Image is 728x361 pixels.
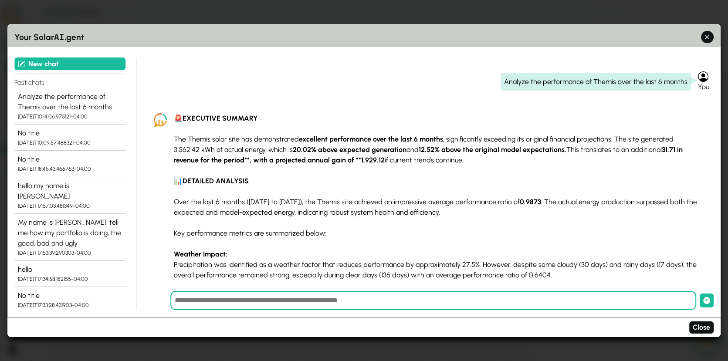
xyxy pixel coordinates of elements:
[14,151,125,177] button: No title [DATE]T18:45:43.466763-04:00
[154,113,167,127] img: LCOE.ai
[14,74,125,88] h4: Past chats
[18,165,122,173] div: [DATE]T18:45:43.466763-04:00
[299,135,443,143] strong: excellent performance over the last 6 months
[174,197,700,218] p: Over the last 6 months ([DATE] to [DATE]), the Themis site achieved an impressive average perform...
[18,249,122,257] div: [DATE]T17:53:39.290303-04:00
[18,112,122,121] div: [DATE]T10:14:06.975121-04:00
[18,275,122,283] div: [DATE]T17:34:58.182155-04:00
[174,113,700,124] p: 🚨
[174,250,227,258] strong: Weather Impact:
[18,264,122,275] div: hello
[501,73,691,91] div: Analyze the performance of Themis over the last 6 months
[174,228,700,239] p: Key performance metrics are summarized below:
[520,198,541,206] strong: 0.9873
[14,31,714,44] h3: Your Solar .gent
[14,88,125,125] button: Analyze the performance of Themis over the last 6 months [DATE]T10:14:06.975121-04:00
[183,114,258,122] strong: EXECUTIVE SUMMARY
[174,176,700,186] p: 📊
[174,134,700,165] p: The Themis solar site has demonstrated , significantly exceeding its original financial projectio...
[18,181,122,202] div: hello my name is [PERSON_NAME]
[18,128,122,138] div: No title
[54,31,64,43] span: AI
[689,321,714,334] button: Close
[18,138,122,147] div: [DATE]T10:09:57.488321-04:00
[14,177,125,214] button: hello my name is [PERSON_NAME] [DATE]T17:57:03.481349-04:00
[14,287,125,313] button: No title [DATE]T17:33:28.431903-04:00
[183,177,249,185] strong: DETAILED ANALYSIS
[174,145,683,164] span: 31.71 in revenue for the period**, with a projected annual gain of **
[174,249,700,280] p: Precipitation was identified as a weather factor that reduces performance by approximately 27.5%....
[698,82,714,92] div: You
[293,145,406,154] strong: 20.02% above expected generation
[18,202,122,210] div: [DATE]T17:57:03.481349-04:00
[18,217,122,249] div: My name is [PERSON_NAME], tell me how my portfolio is doing, the good, bad and ugly
[18,290,122,301] div: No title
[419,145,566,154] strong: 12.52% above the original model expectations.
[174,145,683,164] strong: 1,929.12
[14,261,125,287] button: hello [DATE]T17:34:58.182155-04:00
[14,214,125,261] button: My name is [PERSON_NAME], tell me how my portfolio is doing, the good, bad and ugly [DATE]T17:53:...
[18,155,122,165] div: No title
[18,301,122,309] div: [DATE]T17:33:28.431903-04:00
[14,57,125,70] button: New chat
[18,91,122,112] div: Analyze the performance of Themis over the last 6 months
[14,125,125,151] button: No title [DATE]T10:09:57.488321-04:00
